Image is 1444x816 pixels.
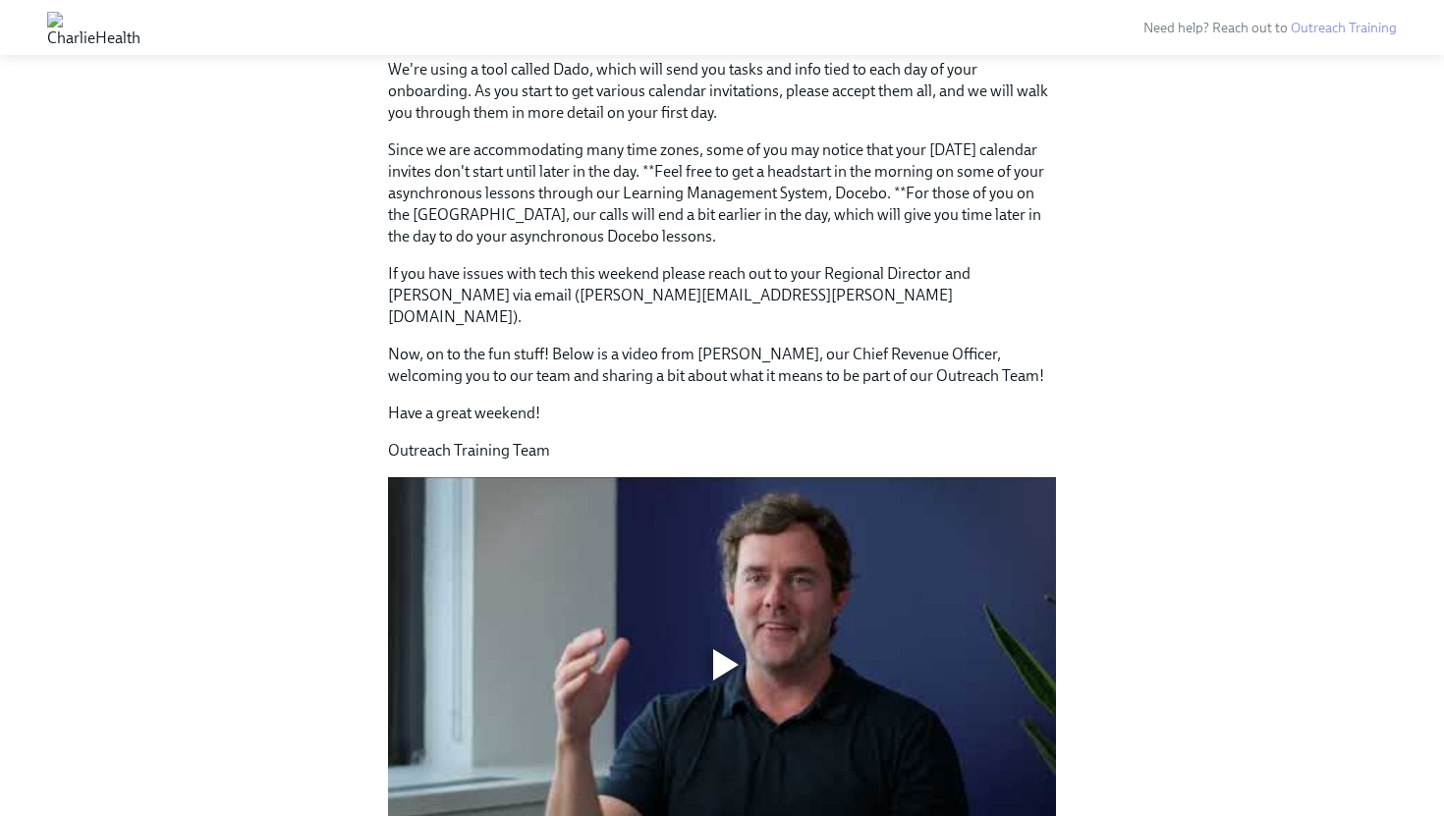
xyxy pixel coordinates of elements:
[388,344,1056,387] p: Now, on to the fun stuff! Below is a video from [PERSON_NAME], our Chief Revenue Officer, welcomi...
[1291,20,1397,36] a: Outreach Training
[47,12,140,43] img: CharlieHealth
[388,440,1056,462] p: Outreach Training Team
[388,59,1056,124] p: We're using a tool called Dado, which will send you tasks and info tied to each day of your onboa...
[388,263,1056,328] p: If you have issues with tech this weekend please reach out to your Regional Director and [PERSON_...
[388,139,1056,247] p: Since we are accommodating many time zones, some of you may notice that your [DATE] calendar invi...
[1143,20,1397,36] span: Need help? Reach out to
[388,403,1056,424] p: Have a great weekend!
